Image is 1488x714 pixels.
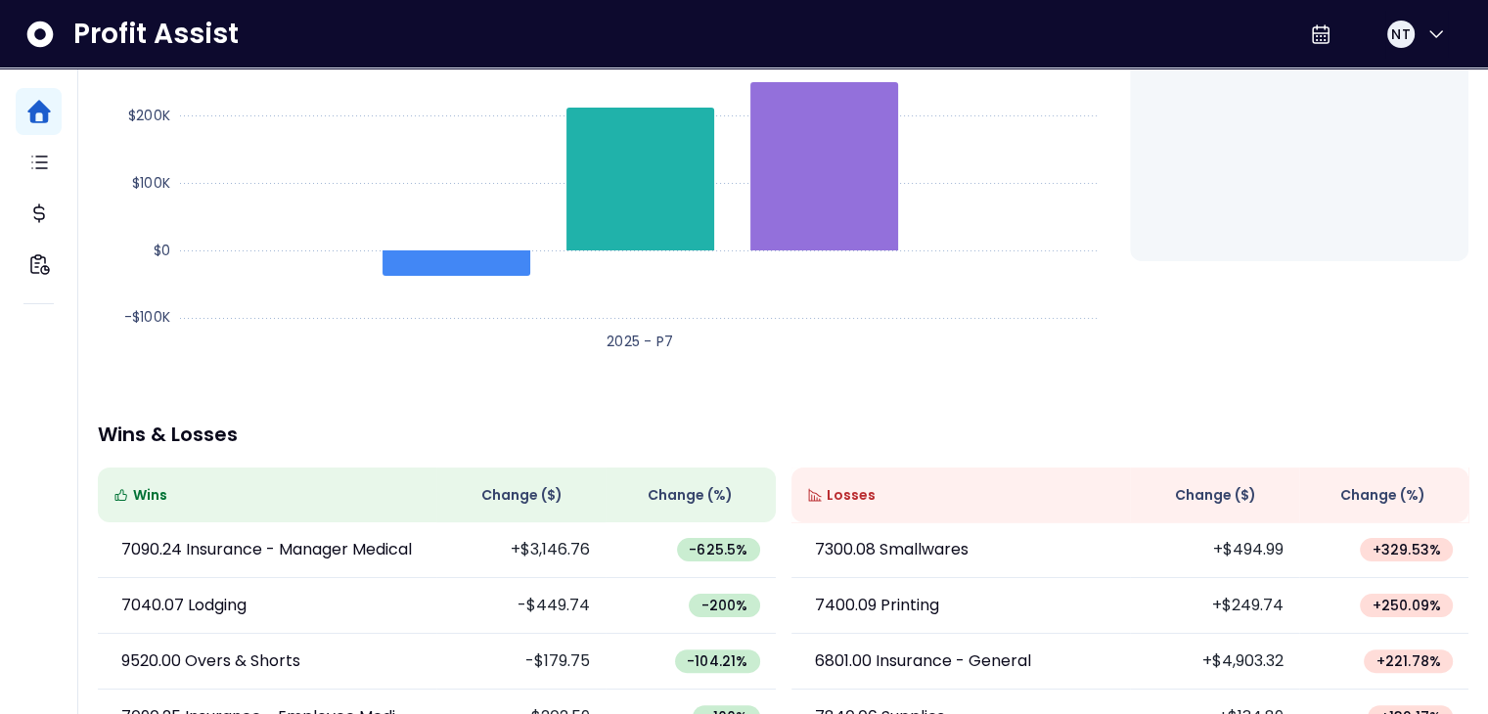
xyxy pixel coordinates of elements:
[1372,540,1441,559] span: + 329.53 %
[607,332,673,351] text: 2025 - P7
[827,485,876,506] span: Losses
[1130,634,1299,690] td: +$4,903.32
[128,106,170,125] text: $200K
[1175,485,1256,506] span: Change ( $ )
[815,594,939,617] p: 7400.09 Printing
[98,424,1468,444] p: Wins & Losses
[436,634,606,690] td: -$179.75
[436,578,606,634] td: -$449.74
[121,649,300,673] p: 9520.00 Overs & Shorts
[689,540,747,559] span: -625.5 %
[648,485,733,506] span: Change (%)
[700,596,747,615] span: -200 %
[1372,596,1441,615] span: + 250.09 %
[1391,24,1410,44] span: NT
[481,485,563,506] span: Change ( $ )
[436,522,606,578] td: +$3,146.76
[815,538,969,561] p: 7300.08 Smallwares
[687,651,748,671] span: -104.21 %
[121,594,247,617] p: 7040.07 Lodging
[133,485,167,506] span: Wins
[1375,651,1441,671] span: + 221.78 %
[154,241,170,260] text: $0
[815,649,1031,673] p: 6801.00 Insurance - General
[132,173,170,193] text: $100K
[1130,578,1299,634] td: +$249.74
[121,538,412,561] p: 7090.24 Insurance - Manager Medical
[1340,485,1425,506] span: Change (%)
[124,307,170,327] text: -$100K
[73,17,239,52] span: Profit Assist
[1130,522,1299,578] td: +$494.99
